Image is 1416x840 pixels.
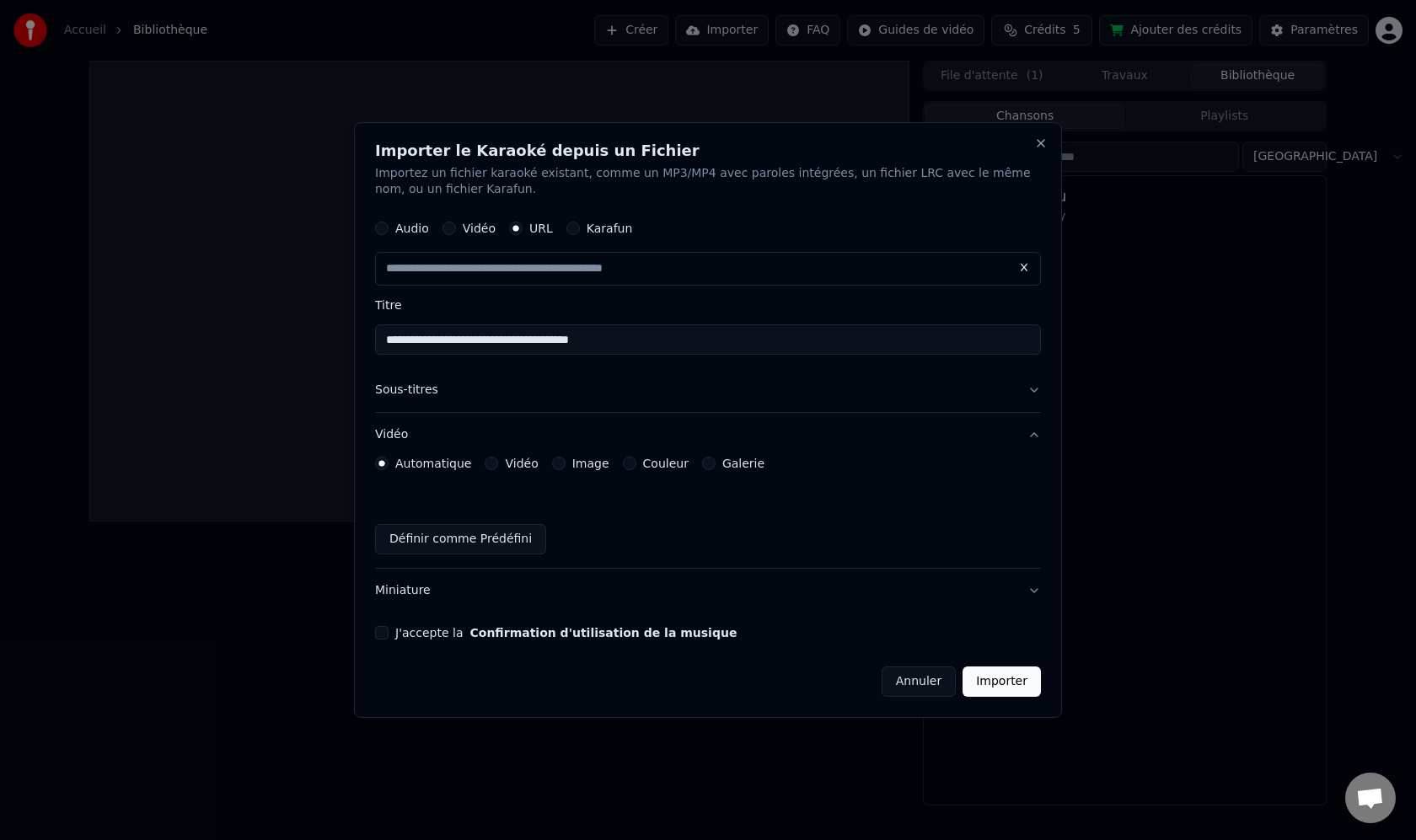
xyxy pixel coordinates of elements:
[572,457,609,469] label: Image
[463,223,496,235] label: Vidéo
[375,143,1041,158] h2: Importer le Karaoké depuis un Fichier
[375,413,1041,457] button: Vidéo
[375,524,546,554] button: Définir comme Prédéfini
[529,223,553,235] label: URL
[375,165,1041,199] p: Importez un fichier karaoké existant, comme un MP3/MP4 avec paroles intégrées, un fichier LRC ave...
[375,369,1041,413] button: Sous-titres
[375,457,1041,568] div: Vidéo
[505,457,538,469] label: Vidéo
[395,223,429,235] label: Audio
[587,223,633,235] label: Karafun
[395,627,737,639] label: J'accepte la
[643,457,689,469] label: Couleur
[375,569,1041,613] button: Miniature
[469,627,737,639] button: J'accepte la
[395,457,471,469] label: Automatique
[375,300,1041,312] label: Titre
[963,666,1041,697] button: Importer
[882,666,956,697] button: Annuler
[722,457,764,469] label: Galerie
